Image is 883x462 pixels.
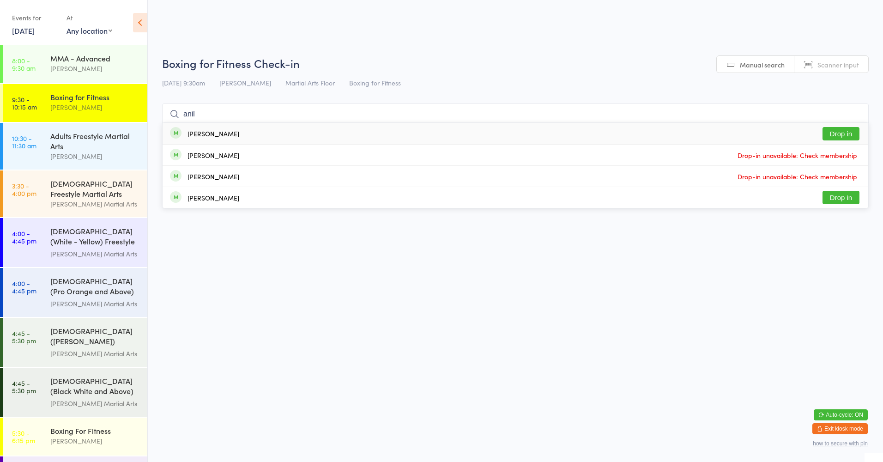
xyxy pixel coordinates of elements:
a: [DATE] [12,25,35,36]
a: 4:00 -4:45 pm[DEMOGRAPHIC_DATA] (White - Yellow) Freestyle Martial Arts[PERSON_NAME] Martial Arts [3,218,147,267]
a: 8:00 -9:30 amMMA - Advanced[PERSON_NAME] [3,45,147,83]
div: Adults Freestyle Martial Arts [50,131,139,151]
a: 4:00 -4:45 pm[DEMOGRAPHIC_DATA] (Pro Orange and Above) Freestyle Martial Art...[PERSON_NAME] Mart... [3,268,147,317]
input: Search [162,103,869,125]
div: [DEMOGRAPHIC_DATA] (White - Yellow) Freestyle Martial Arts [50,226,139,249]
span: Martial Arts Floor [285,78,335,87]
a: 4:45 -5:30 pm[DEMOGRAPHIC_DATA] (Black White and Above) Freestyle Martial ...[PERSON_NAME] Martia... [3,368,147,417]
div: [PERSON_NAME] [50,436,139,446]
time: 4:00 - 4:45 pm [12,230,36,244]
a: 3:30 -4:00 pm[DEMOGRAPHIC_DATA] Freestyle Martial Arts[PERSON_NAME] Martial Arts [3,170,147,217]
div: At [67,10,112,25]
a: 9:30 -10:15 amBoxing for Fitness[PERSON_NAME] [3,84,147,122]
a: 4:45 -5:30 pm[DEMOGRAPHIC_DATA] ([PERSON_NAME]) Freestyle Martial Arts[PERSON_NAME] Martial Arts [3,318,147,367]
a: 5:30 -6:15 pmBoxing For Fitness[PERSON_NAME] [3,418,147,456]
div: [PERSON_NAME] Martial Arts [50,298,139,309]
div: [PERSON_NAME] Martial Arts [50,348,139,359]
div: [PERSON_NAME] Martial Arts [50,398,139,409]
button: how to secure with pin [813,440,868,447]
div: [DEMOGRAPHIC_DATA] ([PERSON_NAME]) Freestyle Martial Arts [50,326,139,348]
div: [PERSON_NAME] Martial Arts [50,249,139,259]
div: Boxing for Fitness [50,92,139,102]
time: 4:45 - 5:30 pm [12,329,36,344]
span: [DATE] 9:30am [162,78,205,87]
div: [PERSON_NAME] [50,63,139,74]
time: 4:45 - 5:30 pm [12,379,36,394]
button: Drop in [823,191,859,204]
div: MMA - Advanced [50,53,139,63]
div: [PERSON_NAME] [187,173,239,180]
time: 8:00 - 9:30 am [12,57,36,72]
span: Scanner input [817,60,859,69]
time: 9:30 - 10:15 am [12,96,37,110]
span: Manual search [740,60,785,69]
button: Drop in [823,127,859,140]
time: 10:30 - 11:30 am [12,134,36,149]
span: [PERSON_NAME] [219,78,271,87]
div: [DEMOGRAPHIC_DATA] (Black White and Above) Freestyle Martial ... [50,376,139,398]
div: [PERSON_NAME] [187,130,239,137]
button: Exit kiosk mode [812,423,868,434]
div: [PERSON_NAME] [50,151,139,162]
div: Events for [12,10,57,25]
span: Drop-in unavailable: Check membership [735,148,859,162]
span: Drop-in unavailable: Check membership [735,170,859,183]
div: [DEMOGRAPHIC_DATA] Freestyle Martial Arts [50,178,139,199]
span: Boxing for Fitness [349,78,401,87]
div: Any location [67,25,112,36]
div: [PERSON_NAME] [187,194,239,201]
div: [DEMOGRAPHIC_DATA] (Pro Orange and Above) Freestyle Martial Art... [50,276,139,298]
button: Auto-cycle: ON [814,409,868,420]
div: Boxing For Fitness [50,426,139,436]
div: [PERSON_NAME] [187,152,239,159]
a: 10:30 -11:30 amAdults Freestyle Martial Arts[PERSON_NAME] [3,123,147,170]
div: [PERSON_NAME] Martial Arts [50,199,139,209]
time: 4:00 - 4:45 pm [12,280,36,294]
h2: Boxing for Fitness Check-in [162,55,869,71]
div: [PERSON_NAME] [50,102,139,113]
time: 3:30 - 4:00 pm [12,182,36,197]
time: 5:30 - 6:15 pm [12,429,35,444]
